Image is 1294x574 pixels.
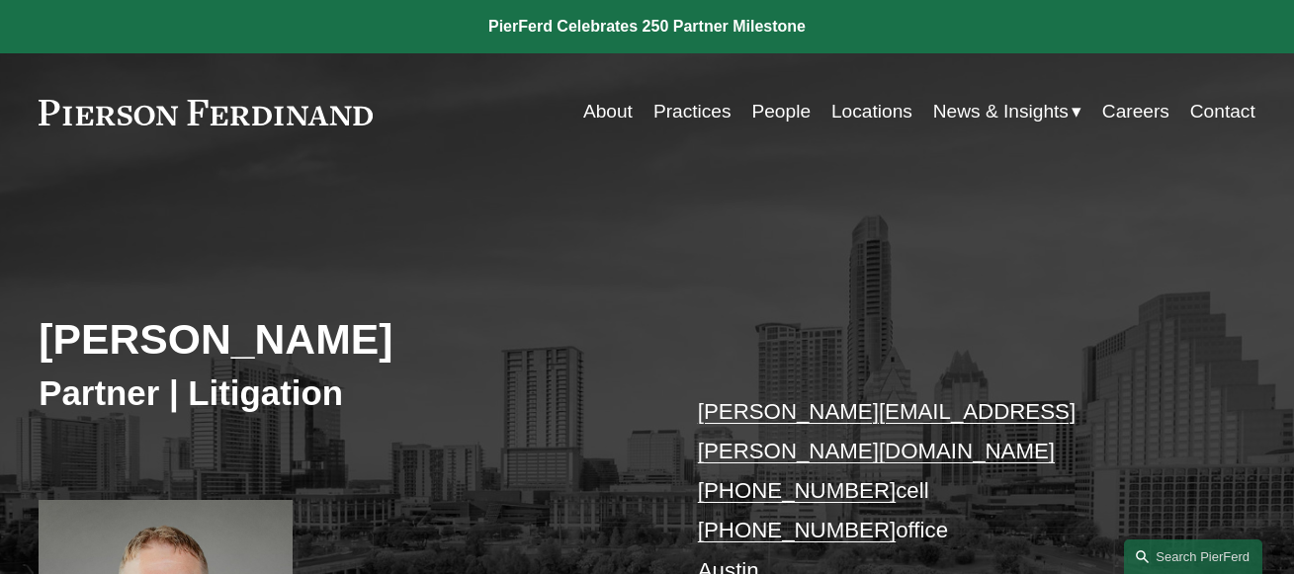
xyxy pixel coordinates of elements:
[751,93,811,130] a: People
[39,314,647,366] h2: [PERSON_NAME]
[1102,93,1169,130] a: Careers
[933,93,1081,130] a: folder dropdown
[698,478,896,503] a: [PHONE_NUMBER]
[933,95,1069,128] span: News & Insights
[698,518,896,542] a: [PHONE_NUMBER]
[39,371,647,414] h3: Partner | Litigation
[583,93,633,130] a: About
[653,93,732,130] a: Practices
[1190,93,1255,130] a: Contact
[698,399,1076,463] a: [PERSON_NAME][EMAIL_ADDRESS][PERSON_NAME][DOMAIN_NAME]
[831,93,912,130] a: Locations
[1124,539,1262,574] a: Search this site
